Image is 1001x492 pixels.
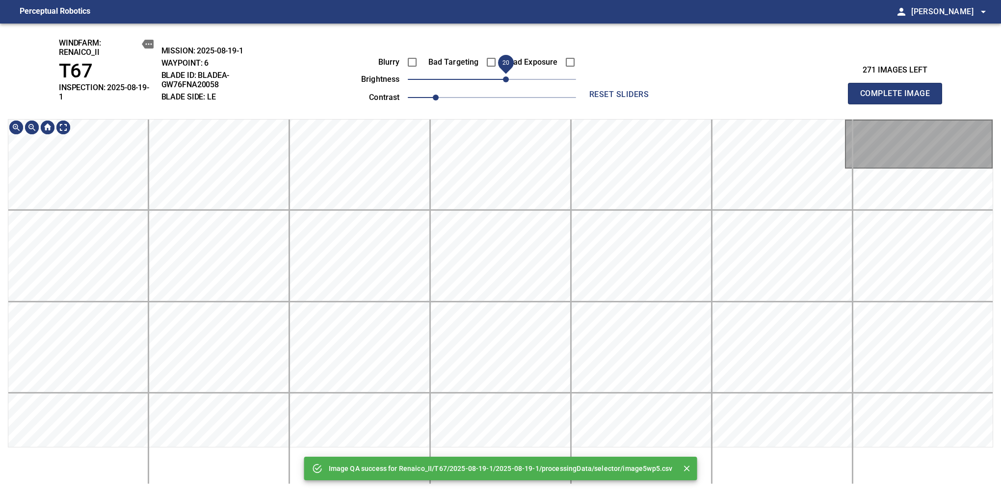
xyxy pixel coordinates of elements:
h2: WAYPOINT: 6 [161,58,280,68]
h1: T67 [59,60,154,83]
span: 20 [502,59,509,66]
span: person [896,6,907,18]
label: contrast [345,94,400,101]
label: Blurry [345,58,400,66]
button: reset sliders [580,85,659,104]
span: arrow_drop_down [977,6,989,18]
button: Complete Image [848,83,942,104]
h2: INSPECTION: 2025-08-19-1 [59,83,154,101]
img: Go home [40,120,55,135]
p: Image QA success for Renaico_II/T67/2025-08-19-1/2025-08-19-1/processingData/selector/image5wp5.csv [329,464,673,473]
img: Zoom in [8,120,24,135]
figcaption: Perceptual Robotics [20,4,90,20]
h2: MISSION: 2025-08-19-1 [161,46,280,55]
h2: windfarm: Renaico_II [59,38,154,57]
label: Bad Exposure [503,58,558,66]
img: Toggle full page [55,120,71,135]
img: Zoom out [24,120,40,135]
span: [PERSON_NAME] [911,5,989,19]
button: Close [680,462,693,475]
label: Bad Targeting [424,58,479,66]
h3: 271 images left [848,66,942,75]
span: Complete Image [859,87,931,100]
button: [PERSON_NAME] [907,2,989,22]
h2: BLADE SIDE: LE [161,92,280,101]
span: reset sliders [584,88,655,101]
button: copy message details [142,38,154,50]
h2: BLADE ID: bladeA-GW76FNA20058 [161,71,280,89]
label: brightness [345,75,400,83]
